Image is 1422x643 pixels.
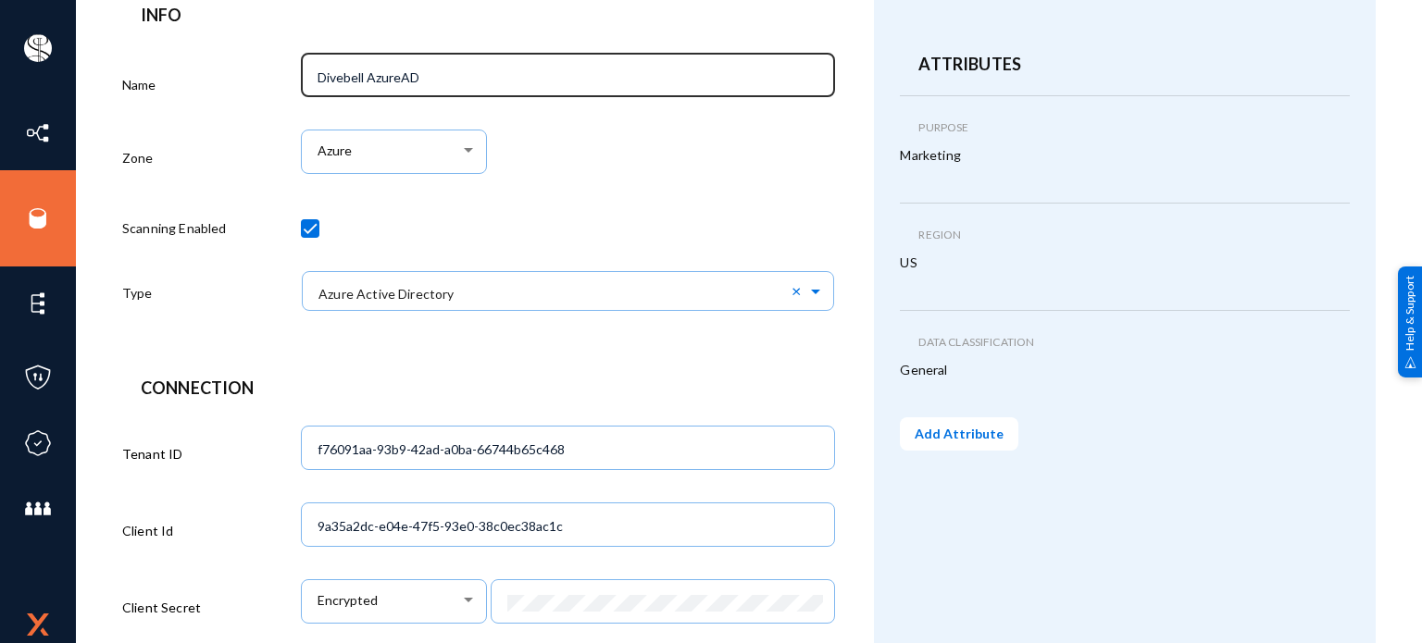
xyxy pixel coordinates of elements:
img: icon-compliance.svg [24,429,52,457]
header: Connection [141,376,817,401]
header: Attributes [918,52,1331,77]
img: ACg8ocIa8OWj5FIzaB8MU-JIbNDt0RWcUDl_eQ0ZyYxN7rWYZ1uJfn9p=s96-c [24,34,52,62]
span: Encrypted [318,593,378,609]
img: icon-policies.svg [24,364,52,391]
label: Client Id [122,521,173,540]
img: help_support.svg [1404,356,1416,368]
header: Info [141,3,817,28]
img: icon-members.svg [24,495,52,523]
header: Region [918,227,1331,243]
button: Add Attribute [900,417,1018,451]
input: 12345678-1234-1234-1234-123456789012 [318,441,826,458]
div: Help & Support [1398,266,1422,377]
span: Azure [318,143,352,159]
label: Zone [122,148,154,167]
header: Purpose [918,119,1331,136]
span: Add Attribute [915,426,1004,441]
img: icon-elements.svg [24,290,52,317]
img: icon-sources.svg [24,204,52,232]
span: General [900,360,947,382]
span: Clear all [792,282,807,299]
label: Scanning Enabled [122,218,227,238]
span: Marketing [900,145,960,167]
img: icon-inventory.svg [24,119,52,147]
label: Tenant ID [122,444,182,464]
header: Data Classification [918,334,1331,351]
label: Client Secret [122,598,201,617]
input: 12345678-1234-1234-1234-123456789012 [318,518,826,535]
span: US [900,253,917,275]
label: Name [122,75,156,94]
label: Type [122,283,153,303]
